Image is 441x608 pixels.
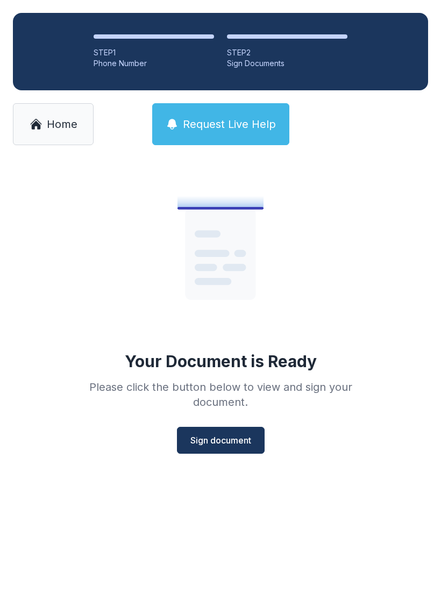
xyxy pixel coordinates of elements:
span: Sign document [190,434,251,447]
div: Sign Documents [227,58,347,69]
div: Please click the button below to view and sign your document. [66,380,375,410]
div: Your Document is Ready [125,352,317,371]
div: STEP 1 [94,47,214,58]
div: Phone Number [94,58,214,69]
span: Home [47,117,77,132]
span: Request Live Help [183,117,276,132]
div: STEP 2 [227,47,347,58]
